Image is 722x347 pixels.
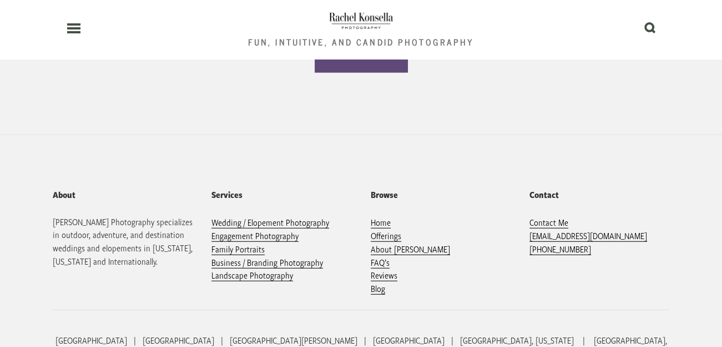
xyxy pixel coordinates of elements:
[529,230,647,242] a: [EMAIL_ADDRESS][DOMAIN_NAME]
[248,38,474,47] div: Fun, Intuitive, and Candid Photography
[371,269,397,281] a: Reviews
[211,230,299,242] a: Engagement Photography
[211,256,323,269] a: Business / Branding Photography
[371,189,398,201] strong: Browse
[371,230,401,242] a: Offerings
[529,216,568,229] a: Contact Me
[371,282,385,295] a: Blog
[371,216,391,229] a: Home
[53,188,193,268] p: [PERSON_NAME] Photography specializes in outdoor, adventure, and destination weddings and elopeme...
[211,189,243,201] strong: Services
[371,256,390,269] a: FAQ’s
[328,9,394,31] img: PNW Wedding Photographer | Rachel Konsella
[211,216,329,229] a: Wedding / Elopement Photography
[211,269,293,281] a: Landscape Photography
[371,243,450,255] a: About [PERSON_NAME]
[53,189,75,201] strong: About
[211,243,265,255] a: Family Portraits
[529,243,591,255] a: [PHONE_NUMBER]
[529,189,559,201] strong: Contact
